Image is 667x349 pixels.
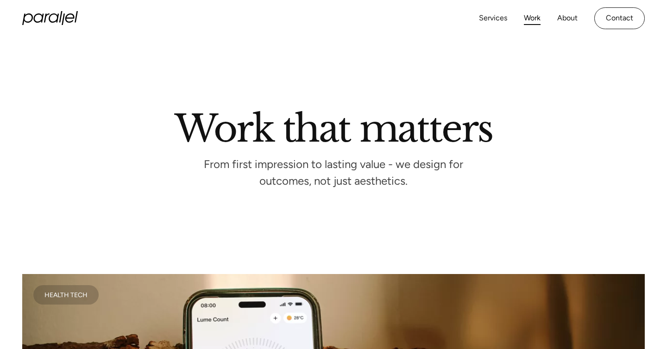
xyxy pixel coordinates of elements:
[524,12,541,25] a: Work
[594,7,645,29] a: Contact
[557,12,578,25] a: About
[22,11,78,25] a: home
[69,111,598,142] h2: Work that matters
[195,161,472,185] p: From first impression to lasting value - we design for outcomes, not just aesthetics.
[479,12,507,25] a: Services
[44,293,88,297] div: Health Tech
